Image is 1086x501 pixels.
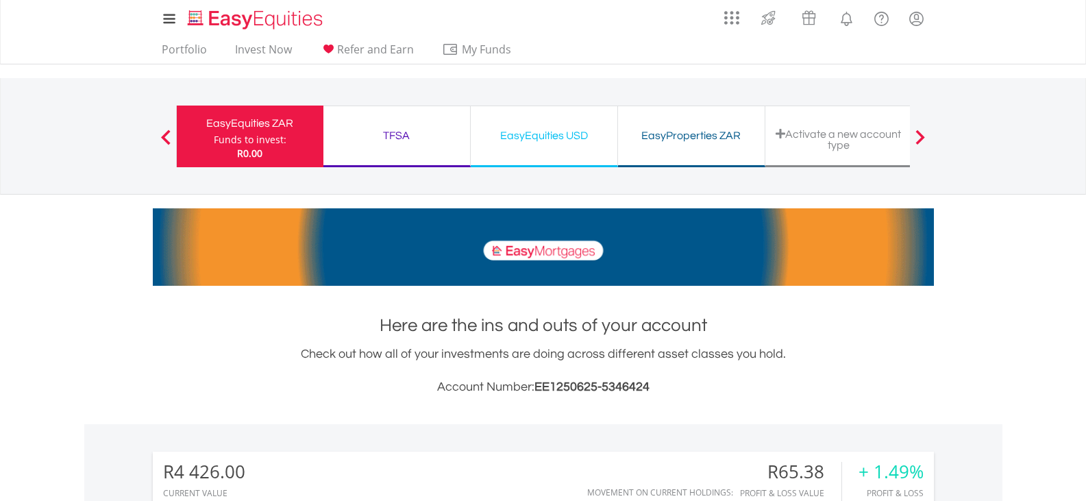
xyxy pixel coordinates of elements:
span: R0.00 [237,147,262,160]
div: Funds to invest: [214,133,286,147]
a: Vouchers [789,3,829,29]
a: Home page [182,3,328,31]
a: AppsGrid [715,3,748,25]
div: Profit & Loss Value [740,489,841,498]
div: TFSA [332,126,462,145]
img: EasyEquities_Logo.png [185,8,328,31]
div: EasyEquities USD [479,126,609,145]
a: Invest Now [230,42,297,64]
img: thrive-v2.svg [757,7,780,29]
img: grid-menu-icon.svg [724,10,739,25]
h3: Account Number: [153,378,934,397]
span: My Funds [442,40,532,58]
a: Notifications [829,3,864,31]
a: Refer and Earn [314,42,419,64]
a: My Profile [899,3,934,34]
div: Activate a new account type [774,128,904,151]
h1: Here are the ins and outs of your account [153,313,934,338]
div: Movement on Current Holdings: [587,488,733,497]
div: CURRENT VALUE [163,489,245,498]
div: EasyProperties ZAR [626,126,756,145]
div: R65.38 [740,462,841,482]
div: Check out how all of your investments are doing across different asset classes you hold. [153,345,934,397]
a: Portfolio [156,42,212,64]
div: R4 426.00 [163,462,245,482]
span: EE1250625-5346424 [534,380,650,393]
img: EasyMortage Promotion Banner [153,208,934,286]
div: + 1.49% [859,462,924,482]
div: Profit & Loss [859,489,924,498]
a: FAQ's and Support [864,3,899,31]
span: Refer and Earn [337,42,414,57]
div: EasyEquities ZAR [185,114,315,133]
img: vouchers-v2.svg [798,7,820,29]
